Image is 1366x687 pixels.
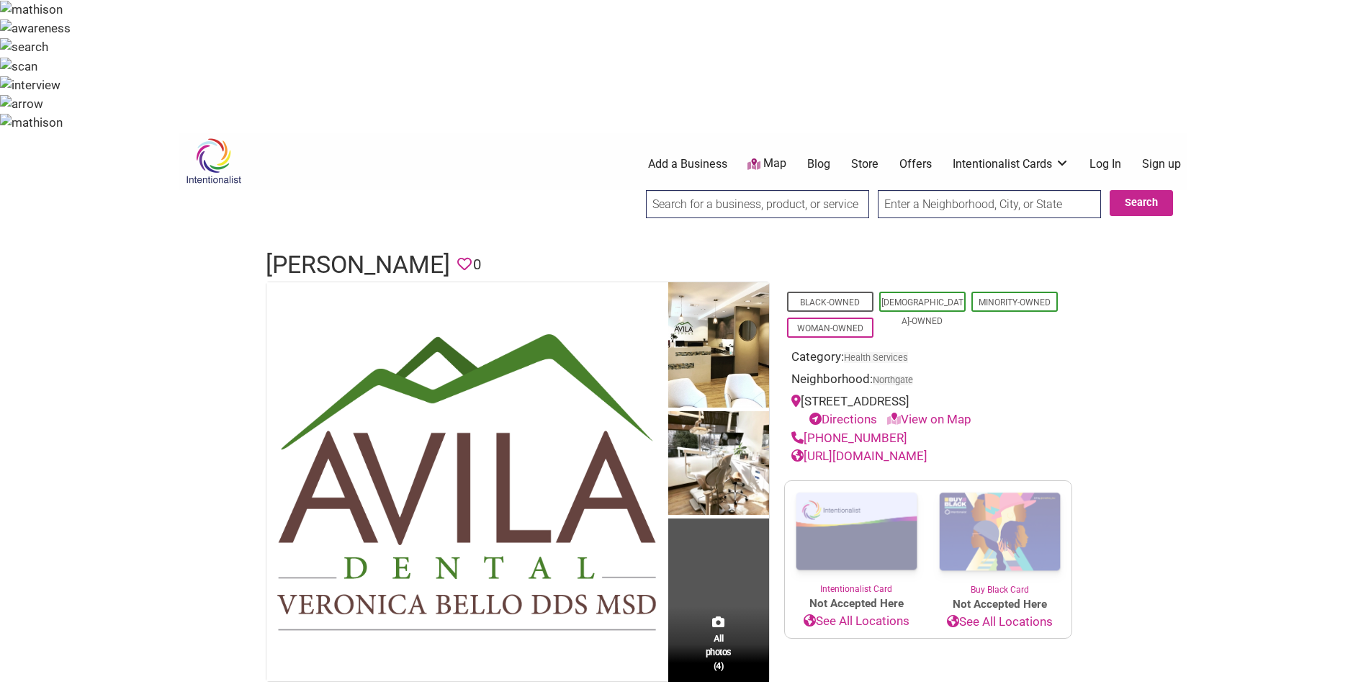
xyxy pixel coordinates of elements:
[791,392,1065,429] div: [STREET_ADDRESS]
[800,297,860,307] a: Black-Owned
[791,431,907,445] a: [PHONE_NUMBER]
[785,612,928,631] a: See All Locations
[1142,156,1181,172] a: Sign up
[887,412,971,426] a: View on Map
[928,481,1071,596] a: Buy Black Card
[785,481,928,596] a: Intentionalist Card
[706,632,732,673] span: All photos (4)
[785,481,928,583] img: Intentionalist Card
[1110,190,1173,216] button: Search
[807,156,830,172] a: Blog
[1089,156,1121,172] a: Log In
[881,297,963,326] a: [DEMOGRAPHIC_DATA]-Owned
[878,190,1101,218] input: Enter a Neighborhood, City, or State
[809,412,877,426] a: Directions
[791,348,1065,370] div: Category:
[473,253,481,276] span: 0
[648,156,727,172] a: Add a Business
[928,481,1071,583] img: Buy Black Card
[646,190,869,218] input: Search for a business, product, or service
[844,352,908,363] a: Health Services
[747,156,786,172] a: Map
[899,156,932,172] a: Offers
[928,613,1071,632] a: See All Locations
[785,596,928,612] span: Not Accepted Here
[266,248,450,282] h1: [PERSON_NAME]
[851,156,879,172] a: Store
[179,138,248,184] img: Intentionalist
[928,596,1071,613] span: Not Accepted Here
[797,323,863,333] a: Woman-Owned
[791,370,1065,392] div: Neighborhood:
[953,156,1069,172] a: Intentionalist Cards
[873,376,913,385] span: Northgate
[791,449,927,463] a: [URL][DOMAIN_NAME]
[979,297,1051,307] a: Minority-Owned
